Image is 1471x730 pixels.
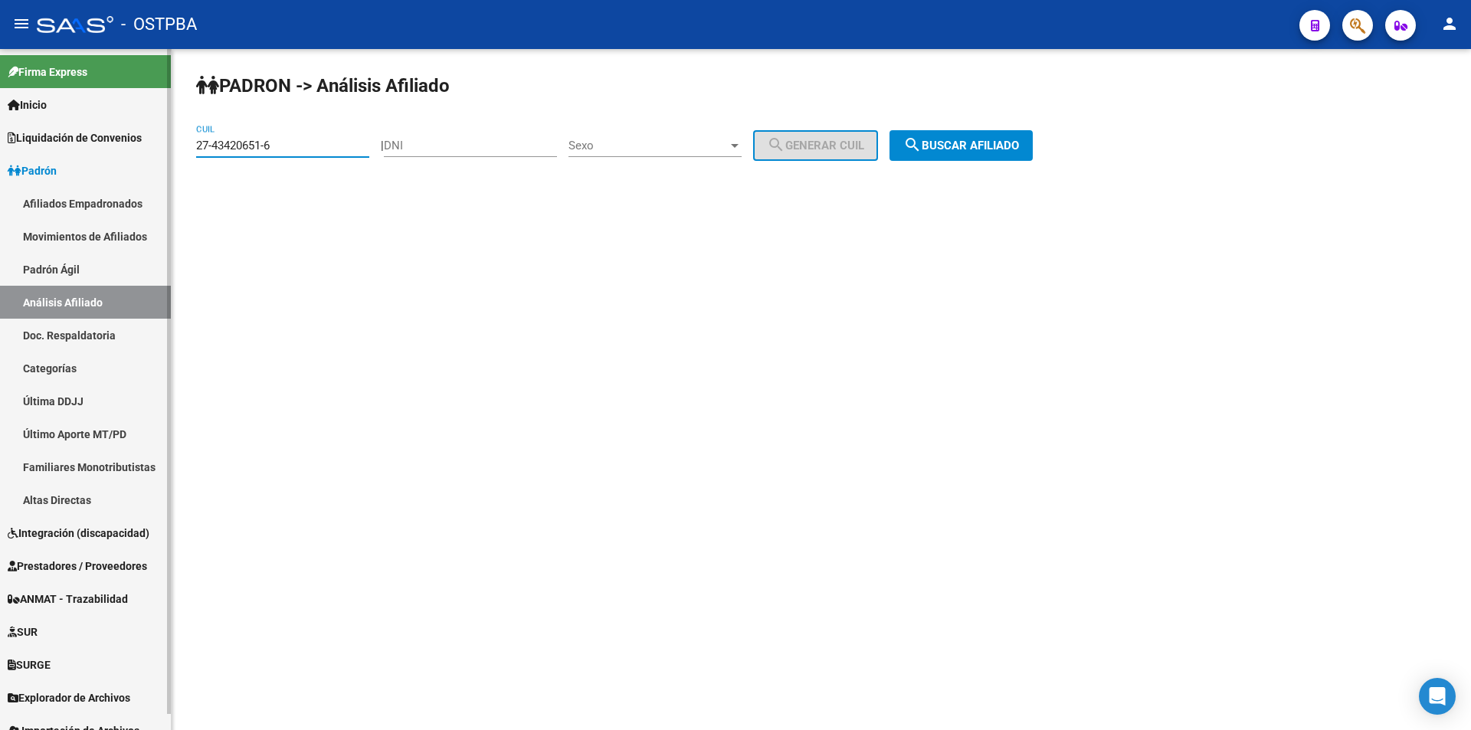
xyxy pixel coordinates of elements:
[12,15,31,33] mat-icon: menu
[8,525,149,542] span: Integración (discapacidad)
[568,139,728,152] span: Sexo
[903,136,922,154] mat-icon: search
[767,136,785,154] mat-icon: search
[8,689,130,706] span: Explorador de Archivos
[121,8,197,41] span: - OSTPBA
[381,139,889,152] div: |
[8,591,128,607] span: ANMAT - Trazabilidad
[889,130,1033,161] button: Buscar afiliado
[767,139,864,152] span: Generar CUIL
[196,75,450,97] strong: PADRON -> Análisis Afiliado
[8,97,47,113] span: Inicio
[8,558,147,575] span: Prestadores / Proveedores
[1419,678,1456,715] div: Open Intercom Messenger
[8,129,142,146] span: Liquidación de Convenios
[903,139,1019,152] span: Buscar afiliado
[8,162,57,179] span: Padrón
[8,64,87,80] span: Firma Express
[753,130,878,161] button: Generar CUIL
[8,656,51,673] span: SURGE
[8,624,38,640] span: SUR
[1440,15,1459,33] mat-icon: person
